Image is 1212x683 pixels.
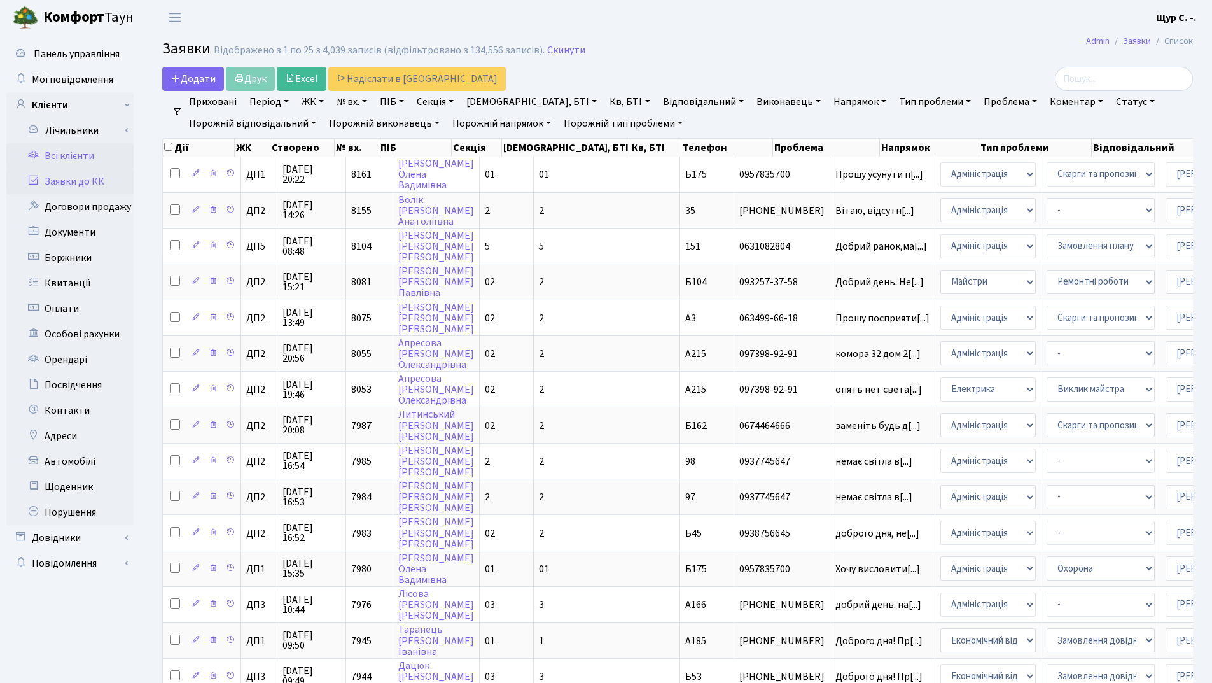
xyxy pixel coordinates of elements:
span: Заявки [162,38,211,60]
a: Посвідчення [6,372,134,398]
span: 063499-66-18 [739,313,825,323]
span: [DATE] 16:52 [282,523,340,543]
span: А215 [685,383,706,397]
span: 7983 [351,526,372,540]
span: 2 [539,526,544,540]
a: Лісова[PERSON_NAME][PERSON_NAME] [398,587,474,623]
span: Б45 [685,526,702,540]
a: Порожній відповідальний [184,113,321,134]
span: А166 [685,598,706,612]
a: Литинський[PERSON_NAME][PERSON_NAME] [398,408,474,444]
span: 097398-92-91 [739,349,825,359]
span: 02 [485,347,495,361]
span: 2 [539,383,544,397]
span: 97 [685,490,695,504]
th: Дії [163,139,235,157]
span: 1 [539,634,544,648]
th: Проблема [773,139,880,157]
nav: breadcrumb [1067,28,1212,55]
a: Повідомлення [6,551,134,576]
span: [PHONE_NUMBER] [739,600,825,610]
a: Документи [6,220,134,245]
span: ДП2 [246,277,272,287]
span: 0674464666 [739,421,825,431]
a: Мої повідомлення [6,67,134,92]
a: Заявки до КК [6,169,134,194]
span: 5 [539,239,544,253]
span: 0957835700 [739,564,825,574]
a: [PERSON_NAME]ОленаВадимівна [398,157,474,192]
a: Порожній виконавець [324,113,445,134]
span: 02 [485,526,495,540]
span: 7945 [351,634,372,648]
a: [PERSON_NAME][PERSON_NAME][PERSON_NAME] [398,479,474,515]
a: Excel [277,67,326,91]
span: Прошу посприяти[...] [835,311,930,325]
span: Добрий ранок,ма[...] [835,239,927,253]
span: 02 [485,383,495,397]
span: 0937745647 [739,492,825,502]
th: [DEMOGRAPHIC_DATA], БТІ [502,139,630,157]
span: ДП2 [246,313,272,323]
th: Відповідальний [1092,139,1206,157]
a: Відповідальний [658,91,749,113]
span: Прошу усунути п[...] [835,167,923,181]
div: Відображено з 1 по 25 з 4,039 записів (відфільтровано з 134,556 записів). [214,45,545,57]
span: 2 [539,454,544,468]
span: [PHONE_NUMBER] [739,636,825,646]
a: Контакти [6,398,134,423]
span: Додати [171,72,216,86]
th: Секція [452,139,502,157]
span: Панель управління [34,47,120,61]
span: Хочу висловити[...] [835,562,920,576]
span: ДП5 [246,241,272,251]
a: Боржники [6,245,134,271]
span: опять нет света[...] [835,383,922,397]
a: [PERSON_NAME][PERSON_NAME][PERSON_NAME] [398,229,474,264]
a: Оплати [6,296,134,321]
th: Тип проблеми [979,139,1092,157]
th: Напрямок [880,139,979,157]
span: Б162 [685,419,707,433]
span: Б104 [685,275,707,289]
span: 8053 [351,383,372,397]
a: Апресова[PERSON_NAME]Олександрівна [398,372,474,407]
span: 8075 [351,311,372,325]
span: 35 [685,204,695,218]
a: Приховані [184,91,242,113]
a: [PERSON_NAME][PERSON_NAME][PERSON_NAME] [398,516,474,551]
span: 2 [539,204,544,218]
a: Проблема [979,91,1042,113]
a: Порожній напрямок [447,113,556,134]
span: 01 [485,634,495,648]
span: Б175 [685,167,707,181]
th: ПІБ [379,139,452,157]
span: 8104 [351,239,372,253]
img: logo.png [13,5,38,31]
a: Порожній тип проблеми [559,113,688,134]
a: Автомобілі [6,449,134,474]
span: ДП2 [246,492,272,502]
th: Телефон [681,139,774,157]
span: добрий день. на[...] [835,598,921,612]
span: ДП3 [246,672,272,682]
span: [DATE] 13:49 [282,307,340,328]
th: ЖК [235,139,270,157]
a: [DEMOGRAPHIC_DATA], БТІ [461,91,602,113]
span: Добрий день. Не[...] [835,275,924,289]
span: А3 [685,311,696,325]
a: Порушення [6,500,134,525]
a: Панель управління [6,41,134,67]
span: [DATE] 14:26 [282,200,340,220]
span: немає світла в[...] [835,490,912,504]
span: 0957835700 [739,169,825,180]
span: 01 [539,167,549,181]
span: 3 [539,598,544,612]
span: 7985 [351,454,372,468]
a: Волік[PERSON_NAME]Анатоліївна [398,193,474,229]
a: Договори продажу [6,194,134,220]
span: Таун [43,7,134,29]
li: Список [1151,34,1193,48]
b: Комфорт [43,7,104,27]
a: Адреси [6,423,134,449]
